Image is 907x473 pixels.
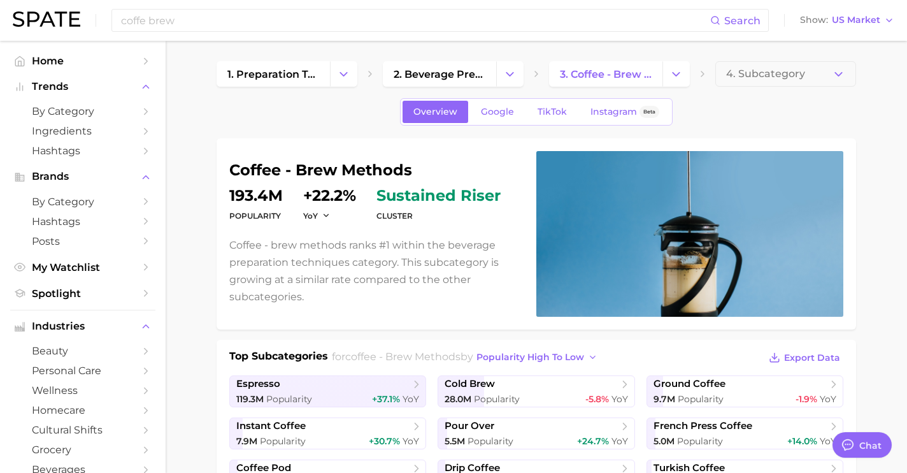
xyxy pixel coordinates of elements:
span: popularity high to low [476,352,584,363]
span: Export Data [784,353,840,363]
span: US Market [832,17,880,24]
span: 5.5m [445,435,465,447]
a: pour over5.5m Popularity+24.7% YoY [438,418,634,449]
input: Search here for a brand, industry, or ingredient [120,10,710,31]
button: Change Category [496,61,524,87]
span: 5.0m [653,435,675,447]
img: SPATE [13,11,80,27]
button: Change Category [662,61,690,87]
a: espresso119.3m Popularity+37.1% YoY [229,375,426,407]
dd: 193.4m [229,188,283,203]
span: Google [481,106,514,117]
a: Google [470,101,525,123]
span: cultural shifts [32,424,134,436]
a: Ingredients [10,121,155,141]
p: Coffee - brew methods ranks #1 within the beverage preparation techniques category. This subcateg... [229,236,521,306]
span: wellness [32,384,134,397]
span: Popularity [678,393,724,405]
a: My Watchlist [10,258,155,277]
a: cultural shifts [10,420,155,440]
span: 9.7m [653,393,675,405]
span: Hashtags [32,215,134,228]
span: Show [800,17,828,24]
span: Ingredients [32,125,134,137]
dt: Popularity [229,208,283,224]
a: 2. beverage preparation techniques [383,61,496,87]
dt: cluster [376,208,501,224]
span: -5.8% [585,393,609,405]
span: -1.9% [796,393,817,405]
span: YoY [403,393,419,405]
span: 2. beverage preparation techniques [394,68,485,80]
span: instant coffee [236,420,306,432]
span: Industries [32,321,134,332]
a: 1. preparation techniques [217,61,330,87]
span: Instagram [590,106,637,117]
a: wellness [10,381,155,400]
a: ground coffee9.7m Popularity-1.9% YoY [646,375,843,407]
a: by Category [10,101,155,121]
span: 119.3m [236,393,264,405]
a: Spotlight [10,284,155,303]
a: homecare [10,400,155,420]
span: +37.1% [372,393,400,405]
span: YoY [403,435,419,447]
span: 7.9m [236,435,257,447]
span: +30.7% [369,435,400,447]
span: Popularity [474,393,520,405]
span: Posts [32,235,134,247]
span: by Category [32,196,134,208]
span: Trends [32,81,134,92]
span: 1. preparation techniques [227,68,319,80]
span: Search [724,15,761,27]
button: Trends [10,77,155,96]
a: Hashtags [10,141,155,161]
span: Popularity [468,435,513,447]
span: cold brew [445,378,495,390]
a: instant coffee7.9m Popularity+30.7% YoY [229,418,426,449]
span: for by [332,351,601,363]
a: by Category [10,192,155,212]
a: InstagramBeta [580,101,670,123]
a: personal care [10,361,155,381]
a: Overview [403,101,468,123]
span: coffee - brew methods [345,351,461,363]
a: cold brew28.0m Popularity-5.8% YoY [438,375,634,407]
a: 3. coffee - brew methods [549,61,662,87]
span: 4. Subcategory [726,68,805,80]
span: YoY [303,210,318,221]
dd: +22.2% [303,188,356,203]
span: ground coffee [653,378,725,390]
span: Popularity [266,393,312,405]
span: Spotlight [32,287,134,300]
span: YoY [820,393,836,405]
button: Change Category [330,61,357,87]
a: french press coffee5.0m Popularity+14.0% YoY [646,418,843,449]
a: Posts [10,231,155,251]
span: by Category [32,105,134,117]
button: YoY [303,210,331,221]
span: grocery [32,444,134,456]
h1: Top Subcategories [229,349,328,368]
span: Home [32,55,134,67]
button: 4. Subcategory [715,61,856,87]
span: YoY [820,435,836,447]
span: french press coffee [653,420,752,432]
span: YoY [611,393,628,405]
h1: coffee - brew methods [229,163,521,178]
a: TikTok [527,101,578,123]
button: ShowUS Market [797,12,897,29]
span: +14.0% [787,435,817,447]
span: Hashtags [32,145,134,157]
a: Hashtags [10,212,155,231]
span: 28.0m [445,393,471,405]
span: +24.7% [577,435,609,447]
span: sustained riser [376,188,501,203]
span: TikTok [538,106,567,117]
span: pour over [445,420,494,432]
span: My Watchlist [32,261,134,273]
span: Popularity [260,435,306,447]
span: Brands [32,171,134,182]
span: Overview [413,106,457,117]
span: Popularity [677,435,723,447]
